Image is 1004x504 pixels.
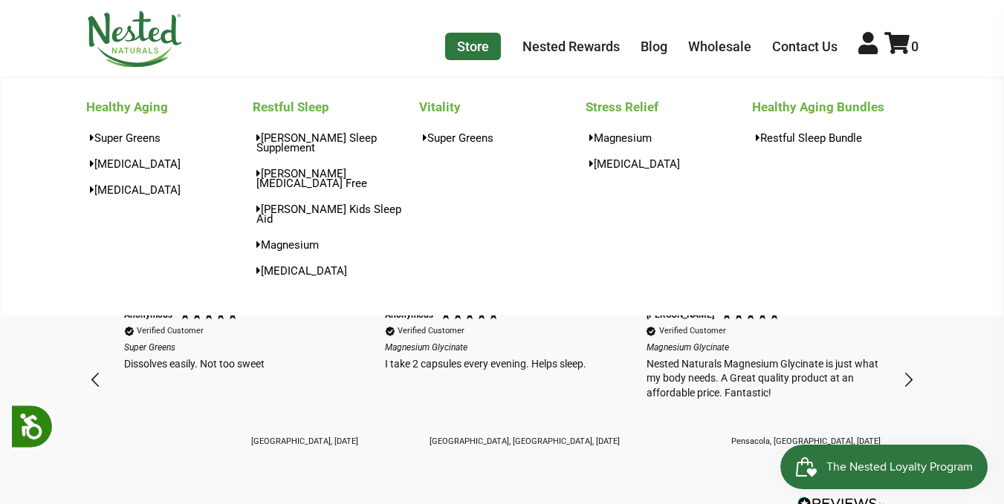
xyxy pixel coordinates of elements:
[633,303,894,457] div: Review by Ron, 5 out of 5 stars
[647,357,881,401] div: Nested Naturals Magnesium Glycinate is just what my body needs. A Great quality product at an aff...
[137,325,204,336] div: Verified Customer
[780,445,989,489] iframe: Button to open loyalty program pop-up
[79,362,114,398] div: REVIEWS.io Carousel Scroll Left
[86,127,253,148] a: Super Greens
[731,436,881,447] div: Pensacola, [GEOGRAPHIC_DATA], [DATE]
[253,198,419,229] a: [PERSON_NAME] Kids Sleep Aid
[124,341,358,354] em: Super Greens
[372,303,632,457] div: Review by Anonymous, 5 out of 5 stars
[647,341,881,354] em: Magnesium Glycinate
[641,39,667,54] a: Blog
[111,303,372,457] div: Review by Anonymous, 5 out of 5 stars
[253,163,419,194] a: [PERSON_NAME][MEDICAL_DATA] Free
[659,325,726,336] div: Verified Customer
[752,95,919,119] a: Healthy Aging Bundles
[586,153,752,174] a: [MEDICAL_DATA]
[884,39,919,54] a: 0
[430,436,620,447] div: [GEOGRAPHIC_DATA], [GEOGRAPHIC_DATA], [DATE]
[124,357,358,372] div: Dissolves easily. Not too sweet
[253,95,419,119] a: Restful Sleep
[911,39,919,54] span: 0
[772,39,838,54] a: Contact Us
[398,325,464,336] div: Verified Customer
[890,362,926,398] div: REVIEWS.io Carousel Scroll Right
[253,234,419,255] a: Magnesium
[385,357,619,372] div: I take 2 capsules every evening. Helps sleep.
[79,288,926,472] div: Customer reviews carousel
[586,95,752,119] a: Stress Relief
[440,309,503,324] div: 5 Stars
[721,309,784,324] div: 5 Stars
[445,33,501,60] a: Store
[752,127,919,148] a: Restful Sleep Bundle
[86,11,183,68] img: Nested Naturals
[86,153,253,174] a: [MEDICAL_DATA]
[522,39,620,54] a: Nested Rewards
[86,95,253,119] a: Healthy Aging
[419,127,586,148] a: Super Greens
[419,95,586,119] a: Vitality
[253,260,419,281] a: [MEDICAL_DATA]
[86,179,253,200] a: [MEDICAL_DATA]
[253,127,419,158] a: [PERSON_NAME] Sleep Supplement
[251,436,358,447] div: [GEOGRAPHIC_DATA], [DATE]
[111,288,894,472] div: Customer reviews
[586,127,752,148] a: Magnesium
[688,39,751,54] a: Wholesale
[385,341,619,354] em: Magnesium Glycinate
[179,309,242,324] div: 5 Stars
